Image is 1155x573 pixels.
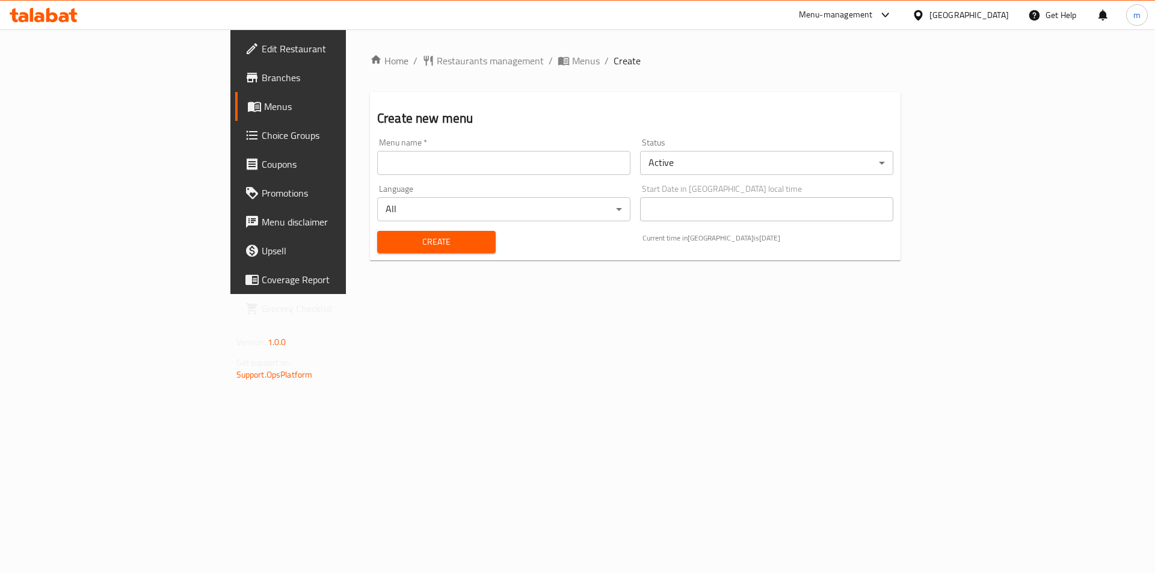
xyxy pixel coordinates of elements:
span: Menus [572,54,600,68]
a: Promotions [235,179,423,207]
li: / [549,54,553,68]
span: Menu disclaimer [262,215,414,229]
p: Current time in [GEOGRAPHIC_DATA] is [DATE] [642,233,893,244]
div: Active [640,151,893,175]
span: Coupons [262,157,414,171]
span: Create [387,234,486,250]
div: All [377,197,630,221]
nav: breadcrumb [370,54,901,68]
a: Grocery Checklist [235,294,423,323]
span: 1.0.0 [268,334,286,350]
div: Menu-management [799,8,873,22]
span: Coverage Report [262,272,414,287]
a: Menus [235,92,423,121]
span: Choice Groups [262,128,414,142]
li: / [605,54,609,68]
span: Version: [236,334,266,350]
a: Edit Restaurant [235,34,423,63]
span: Get support on: [236,355,292,370]
span: Edit Restaurant [262,41,414,56]
a: Support.OpsPlatform [236,367,313,382]
h2: Create new menu [377,109,893,127]
div: [GEOGRAPHIC_DATA] [929,8,1009,22]
a: Coupons [235,150,423,179]
a: Menu disclaimer [235,207,423,236]
a: Upsell [235,236,423,265]
span: Promotions [262,186,414,200]
span: Branches [262,70,414,85]
a: Menus [558,54,600,68]
span: Grocery Checklist [262,301,414,316]
span: Menus [264,99,414,114]
span: Restaurants management [437,54,544,68]
span: Create [614,54,641,68]
a: Choice Groups [235,121,423,150]
button: Create [377,231,496,253]
span: Upsell [262,244,414,258]
input: Please enter Menu name [377,151,630,175]
a: Coverage Report [235,265,423,294]
a: Branches [235,63,423,92]
span: m [1133,8,1141,22]
a: Restaurants management [422,54,544,68]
